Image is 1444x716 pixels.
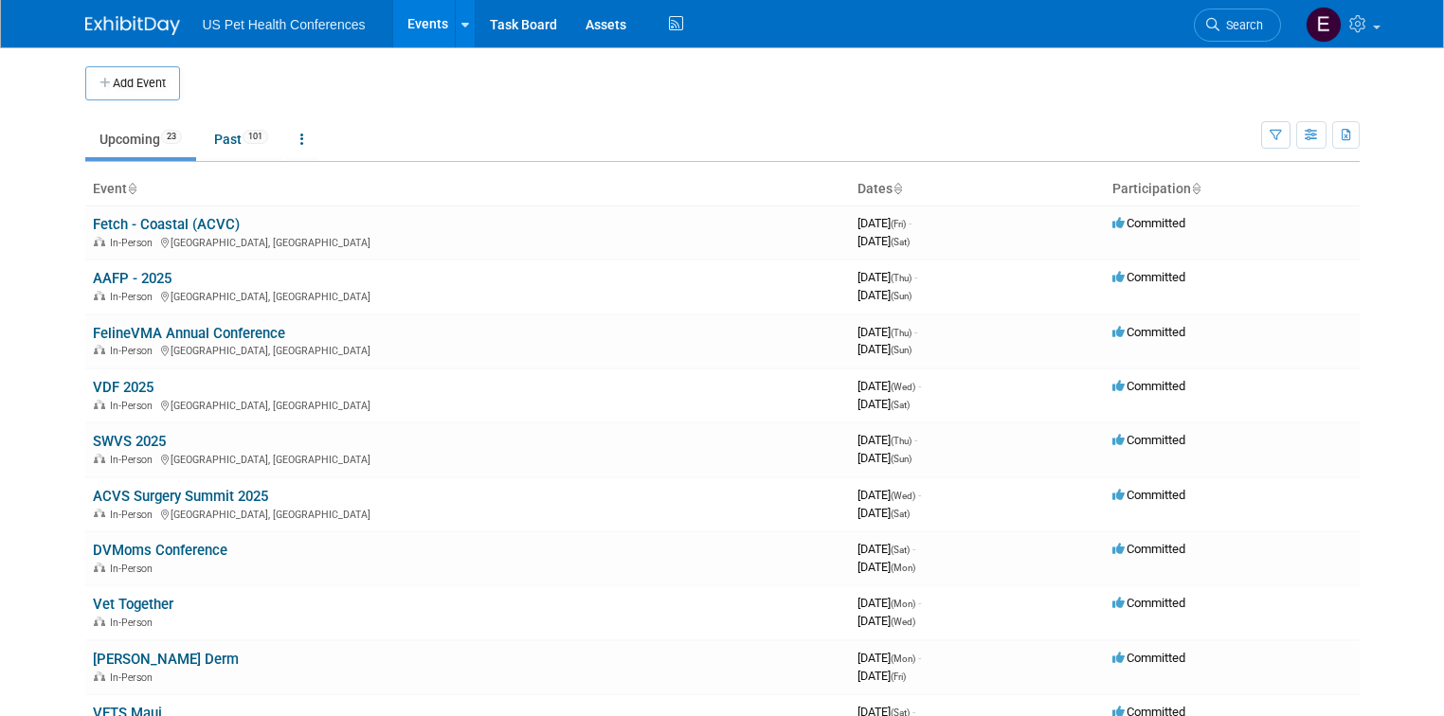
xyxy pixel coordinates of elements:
[85,121,196,157] a: Upcoming23
[914,433,917,447] span: -
[857,342,912,356] span: [DATE]
[891,273,912,283] span: (Thu)
[891,454,912,464] span: (Sun)
[94,345,105,354] img: In-Person Event
[94,563,105,572] img: In-Person Event
[243,130,268,144] span: 101
[93,651,239,668] a: [PERSON_NAME] Derm
[857,288,912,302] span: [DATE]
[857,488,921,502] span: [DATE]
[94,454,105,463] img: In-Person Event
[93,488,268,505] a: ACVS Surgery Summit 2025
[891,617,915,627] span: (Wed)
[127,181,136,196] a: Sort by Event Name
[857,560,915,574] span: [DATE]
[918,379,921,393] span: -
[891,671,906,682] span: (Fri)
[93,379,153,396] a: VDF 2025
[94,291,105,300] img: In-Person Event
[94,671,105,681] img: In-Person Event
[1112,270,1185,284] span: Committed
[110,237,158,249] span: In-Person
[93,451,842,466] div: [GEOGRAPHIC_DATA], [GEOGRAPHIC_DATA]
[891,436,912,446] span: (Thu)
[1191,181,1200,196] a: Sort by Participation Type
[93,234,842,249] div: [GEOGRAPHIC_DATA], [GEOGRAPHIC_DATA]
[893,181,902,196] a: Sort by Start Date
[93,270,171,287] a: AAFP - 2025
[891,219,906,229] span: (Fri)
[1219,18,1263,32] span: Search
[857,596,921,610] span: [DATE]
[93,596,173,613] a: Vet Together
[1112,325,1185,339] span: Committed
[94,237,105,246] img: In-Person Event
[93,397,842,412] div: [GEOGRAPHIC_DATA], [GEOGRAPHIC_DATA]
[857,451,912,465] span: [DATE]
[857,542,915,556] span: [DATE]
[85,173,850,206] th: Event
[857,325,917,339] span: [DATE]
[1112,433,1185,447] span: Committed
[110,454,158,466] span: In-Person
[110,400,158,412] span: In-Person
[110,671,158,684] span: In-Person
[1112,596,1185,610] span: Committed
[891,491,915,501] span: (Wed)
[200,121,282,157] a: Past101
[1194,9,1281,42] a: Search
[891,545,910,555] span: (Sat)
[110,345,158,357] span: In-Person
[857,234,910,248] span: [DATE]
[94,617,105,626] img: In-Person Event
[857,614,915,628] span: [DATE]
[94,400,105,409] img: In-Person Event
[891,400,910,410] span: (Sat)
[93,325,285,342] a: FelineVMA Annual Conference
[857,379,921,393] span: [DATE]
[891,291,912,301] span: (Sun)
[857,216,912,230] span: [DATE]
[891,328,912,338] span: (Thu)
[914,270,917,284] span: -
[857,506,910,520] span: [DATE]
[85,16,180,35] img: ExhibitDay
[110,509,158,521] span: In-Person
[93,288,842,303] div: [GEOGRAPHIC_DATA], [GEOGRAPHIC_DATA]
[891,563,915,573] span: (Mon)
[1306,7,1342,43] img: Erika Plata
[94,509,105,518] img: In-Person Event
[1105,173,1360,206] th: Participation
[161,130,182,144] span: 23
[93,342,842,357] div: [GEOGRAPHIC_DATA], [GEOGRAPHIC_DATA]
[891,509,910,519] span: (Sat)
[918,596,921,610] span: -
[93,542,227,559] a: DVMoms Conference
[918,488,921,502] span: -
[1112,379,1185,393] span: Committed
[891,599,915,609] span: (Mon)
[1112,488,1185,502] span: Committed
[110,617,158,629] span: In-Person
[857,651,921,665] span: [DATE]
[93,216,240,233] a: Fetch - Coastal (ACVC)
[1112,542,1185,556] span: Committed
[110,563,158,575] span: In-Person
[110,291,158,303] span: In-Person
[1112,216,1185,230] span: Committed
[918,651,921,665] span: -
[1112,651,1185,665] span: Committed
[93,433,166,450] a: SWVS 2025
[857,270,917,284] span: [DATE]
[857,669,906,683] span: [DATE]
[891,345,912,355] span: (Sun)
[912,542,915,556] span: -
[85,66,180,100] button: Add Event
[891,653,915,664] span: (Mon)
[914,325,917,339] span: -
[857,433,917,447] span: [DATE]
[909,216,912,230] span: -
[857,397,910,411] span: [DATE]
[850,173,1105,206] th: Dates
[891,237,910,247] span: (Sat)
